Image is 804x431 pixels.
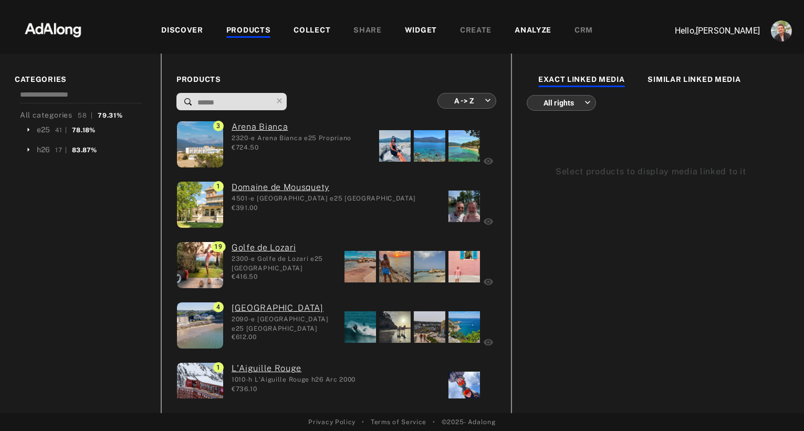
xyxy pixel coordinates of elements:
img: f68868691e69-BACK2-MORG12090_INE17_015.jpg [144,302,255,349]
div: COLLECT [294,25,330,37]
div: 58 | [78,111,93,120]
a: (ada-belambra-34) Grand Hôtel de la Mer: 2090-e Grand Hôtel de la Mer e25 Morgat [232,302,337,314]
div: Select products to display media linked to it [556,165,760,178]
div: 4501-e Domaine de Mousquety e25 Isle sur la Sorgue [232,194,416,203]
a: Terms of Service [371,417,426,427]
img: 84a54b210ff8-1-ISLE14501_ABA21_022.jpg [144,182,255,228]
span: • [433,417,435,427]
div: CRM [575,25,593,37]
span: 1 [213,362,224,373]
img: 63233d7d88ed69de3c212112c67096b6.png [7,13,99,45]
div: SHARE [353,25,382,37]
div: PRODUCTS [226,25,271,37]
div: 2320-e Arena Bianca e25 Propriano [232,133,351,143]
span: 3 [213,121,224,131]
img: 874f29231220-BELG12300_INE19_113_ret.jpg [144,242,255,288]
a: (ada-belambra-44) Domaine de Mousquety: 4501-e Domaine de Mousquety e25 Isle sur la Sorgue [232,181,416,194]
div: 41 | [55,125,67,135]
div: h26 [37,144,50,155]
div: 78.18% [72,125,95,135]
div: e25 [37,124,50,135]
img: f2fc4a04c441-BACKGROUND2-ARC210010_MPAH19_035.jpg [144,363,255,409]
div: €724.50 [232,143,351,152]
iframe: Chat Widget [751,381,804,431]
span: 1 [213,181,224,192]
div: 83.87% [72,145,97,155]
span: © 2025 - Adalong [442,417,496,427]
img: ACg8ocLjEk1irI4XXb49MzUGwa4F_C3PpCyg-3CPbiuLEZrYEA=s96-c [771,20,792,41]
div: DISCOVER [161,25,203,37]
div: EXACT LINKED MEDIA [538,74,625,87]
a: (ada-belambra-47) Golfe de Lozari: 2300-e Golfe de Lozari e25 Belgodère [232,241,337,254]
div: All categories [20,110,123,121]
div: CREATE [460,25,492,37]
div: €612.00 [232,332,337,342]
span: • [362,417,364,427]
div: 2090-e Grand Hôtel de la Mer e25 Morgat [232,314,337,332]
span: 19 [211,241,225,252]
span: CATEGORIES [15,74,146,85]
div: 2300-e Golfe de Lozari e25 Belgodère [232,254,337,272]
button: Account settings [768,18,795,44]
div: 17 | [55,145,67,155]
div: 79.31% [98,111,122,120]
img: 5b1ba848e49e-BACK3-PROP12320_OLE17_007.jpg [144,121,255,167]
div: 1010-h L'Aiguille Rouge h26 Arc 2000 [232,375,356,384]
div: SIMILAR LINKED MEDIA [648,74,741,87]
div: A -> Z [447,87,491,114]
a: (ada-belambra-36) Arena Bianca: 2320-e Arena Bianca e25 Propriano [232,121,351,133]
div: €736.10 [232,384,356,394]
div: €391.00 [232,203,416,213]
div: WIDGET [405,25,437,37]
p: Hello, [PERSON_NAME] [655,25,760,37]
div: All rights [536,89,591,117]
div: ANALYZE [515,25,551,37]
span: PRODUCTS [176,74,496,85]
div: €416.50 [232,272,337,281]
span: 4 [213,302,224,312]
a: Privacy Policy [308,417,356,427]
a: (ada-belambra-7) L'Aiguille Rouge: 1010-h L'Aiguille Rouge h26 Arc 2000 [232,362,356,375]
